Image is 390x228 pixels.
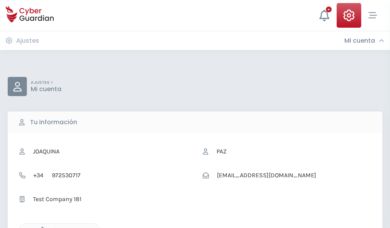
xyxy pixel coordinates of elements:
[29,168,48,183] span: +34
[31,85,61,93] p: Mi cuenta
[16,37,39,45] h3: Ajustes
[30,118,77,127] b: Tu información
[344,37,384,45] div: Mi cuenta
[326,7,332,12] div: +
[31,80,61,85] p: AJUSTES >
[344,37,375,45] h3: Mi cuenta
[48,168,187,183] input: Teléfono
